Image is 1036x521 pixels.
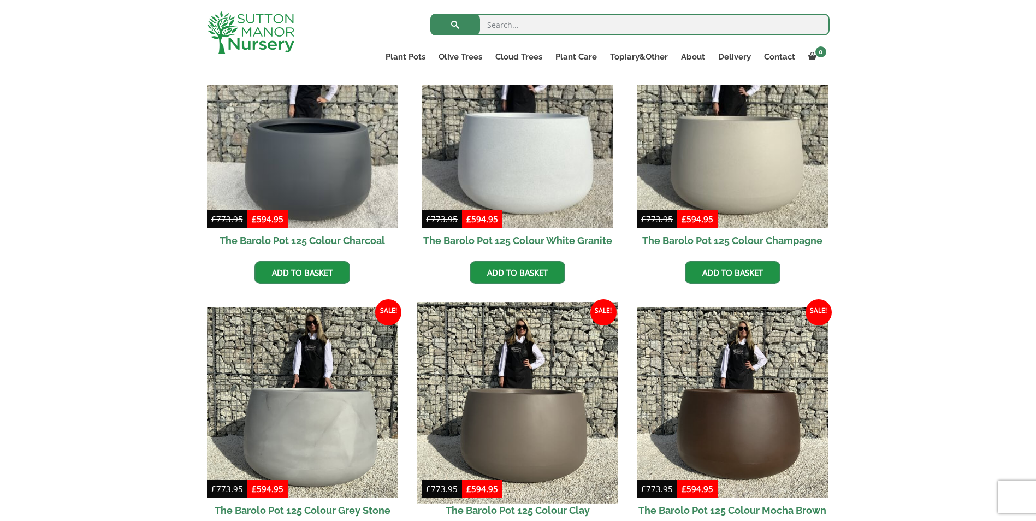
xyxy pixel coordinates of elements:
[674,49,712,64] a: About
[207,37,399,228] img: The Barolo Pot 125 Colour Charcoal
[466,214,471,224] span: £
[422,37,613,253] a: Sale! The Barolo Pot 125 Colour White Granite
[422,228,613,253] h2: The Barolo Pot 125 Colour White Granite
[426,483,458,494] bdi: 773.95
[252,214,257,224] span: £
[207,37,399,253] a: Sale! The Barolo Pot 125 Colour Charcoal
[379,49,432,64] a: Plant Pots
[252,483,257,494] span: £
[637,228,828,253] h2: The Barolo Pot 125 Colour Champagne
[470,261,565,284] a: Add to basket: “The Barolo Pot 125 Colour White Granite”
[432,49,489,64] a: Olive Trees
[682,214,713,224] bdi: 594.95
[417,302,618,503] img: The Barolo Pot 125 Colour Clay
[685,261,780,284] a: Add to basket: “The Barolo Pot 125 Colour Champagne”
[430,14,830,35] input: Search...
[712,49,757,64] a: Delivery
[375,299,401,325] span: Sale!
[211,483,243,494] bdi: 773.95
[422,37,613,228] img: The Barolo Pot 125 Colour White Granite
[603,49,674,64] a: Topiary&Other
[466,214,498,224] bdi: 594.95
[815,46,826,57] span: 0
[211,214,243,224] bdi: 773.95
[637,307,828,499] img: The Barolo Pot 125 Colour Mocha Brown
[682,214,686,224] span: £
[211,214,216,224] span: £
[549,49,603,64] a: Plant Care
[637,37,828,228] img: The Barolo Pot 125 Colour Champagne
[466,483,471,494] span: £
[211,483,216,494] span: £
[489,49,549,64] a: Cloud Trees
[682,483,686,494] span: £
[426,214,431,224] span: £
[207,228,399,253] h2: The Barolo Pot 125 Colour Charcoal
[426,214,458,224] bdi: 773.95
[641,214,673,224] bdi: 773.95
[806,299,832,325] span: Sale!
[252,214,283,224] bdi: 594.95
[641,214,646,224] span: £
[252,483,283,494] bdi: 594.95
[207,307,399,499] img: The Barolo Pot 125 Colour Grey Stone
[682,483,713,494] bdi: 594.95
[802,49,830,64] a: 0
[590,299,617,325] span: Sale!
[757,49,802,64] a: Contact
[637,37,828,253] a: Sale! The Barolo Pot 125 Colour Champagne
[641,483,673,494] bdi: 773.95
[426,483,431,494] span: £
[466,483,498,494] bdi: 594.95
[207,11,294,54] img: logo
[641,483,646,494] span: £
[254,261,350,284] a: Add to basket: “The Barolo Pot 125 Colour Charcoal”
